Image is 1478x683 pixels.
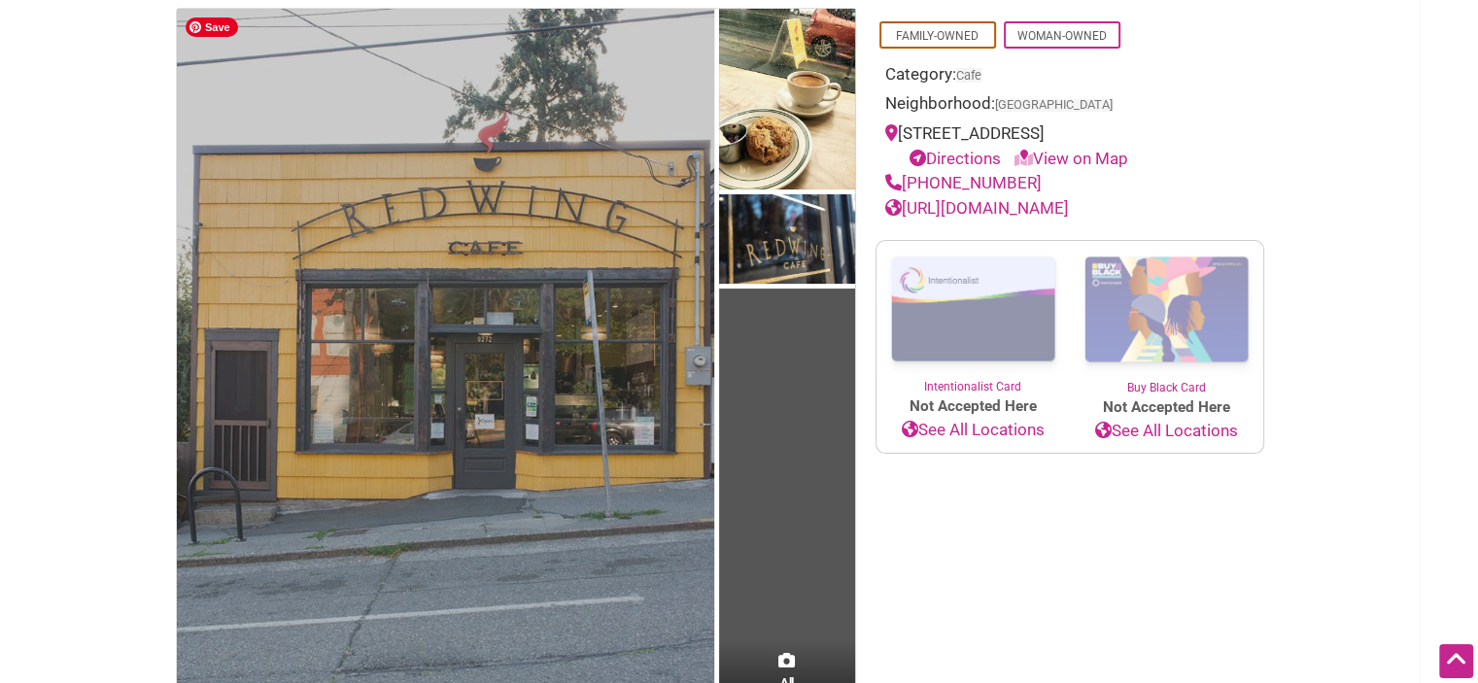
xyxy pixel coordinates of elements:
[885,198,1069,218] a: [URL][DOMAIN_NAME]
[1070,241,1263,396] a: Buy Black Card
[1439,644,1473,678] div: Scroll Back to Top
[910,149,1001,168] a: Directions
[876,418,1070,443] a: See All Locations
[1014,149,1128,168] a: View on Map
[885,62,1255,92] div: Category:
[1017,29,1107,43] a: Woman-Owned
[1070,241,1263,379] img: Buy Black Card
[1070,396,1263,419] span: Not Accepted Here
[876,241,1070,378] img: Intentionalist Card
[896,29,979,43] a: Family-Owned
[956,68,981,83] a: Cafe
[885,173,1042,192] a: [PHONE_NUMBER]
[885,121,1255,171] div: [STREET_ADDRESS]
[1070,419,1263,444] a: See All Locations
[876,241,1070,395] a: Intentionalist Card
[186,17,238,37] span: Save
[876,395,1070,418] span: Not Accepted Here
[885,91,1255,121] div: Neighborhood:
[995,99,1113,112] span: [GEOGRAPHIC_DATA]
